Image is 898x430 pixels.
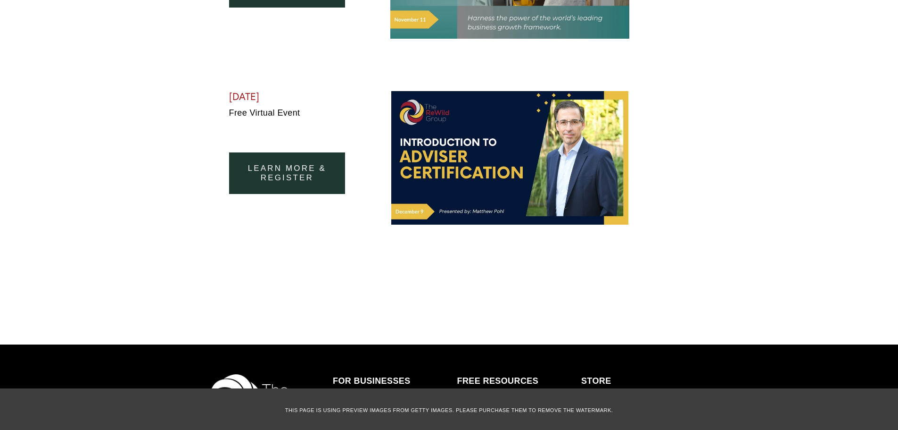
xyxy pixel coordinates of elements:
[66,7,75,16] img: SEOSpace
[229,152,346,194] a: learn more & register
[457,388,509,401] a: Assessments
[229,91,346,103] h4: [DATE]
[581,374,611,388] a: STORE
[285,407,613,413] span: This page is using preview images from Getty Images. Please purchase them to remove the watermark.
[581,376,611,386] strong: STORE
[457,376,538,386] strong: FREE RESOURCES
[21,24,121,33] p: Get ready!
[7,45,134,160] img: Rough Water SEO
[333,376,411,386] strong: FOR BUSINESSES
[333,374,411,388] a: FOR BUSINESSES
[457,374,538,388] a: FREE RESOURCES
[333,388,380,401] a: Guidebooks
[21,33,121,42] p: Plugin is loading...
[14,55,31,71] a: Need help?
[229,106,346,120] p: Free Virtual Event
[581,388,642,401] a: ReWilder Store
